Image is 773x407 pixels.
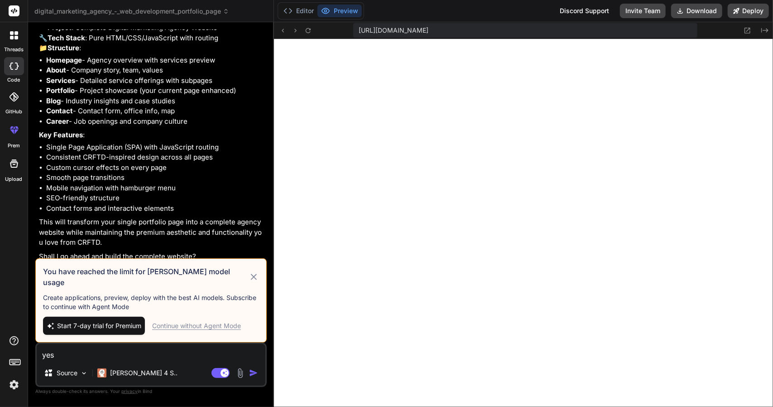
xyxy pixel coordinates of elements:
li: - Company story, team, values [46,65,265,76]
img: Pick Models [80,369,88,377]
div: Discord Support [554,4,615,18]
button: Preview [317,5,362,17]
strong: Portfolio [46,86,75,95]
button: Deploy [728,4,769,18]
strong: Key Features [39,131,83,139]
button: Editor [280,5,317,17]
strong: Career [46,117,69,126]
p: Source [57,368,77,378]
li: Single Page Application (SPA) with JavaScript routing [46,142,265,153]
div: Continue without Agent Mode [152,321,241,330]
h3: You have reached the limit for [PERSON_NAME] model usage [43,266,249,288]
li: - Agency overview with services preview [46,55,265,66]
li: - Job openings and company culture [46,116,265,127]
label: code [8,76,20,84]
label: threads [4,46,24,53]
strong: About [46,66,66,74]
strong: Structure [48,44,79,52]
span: digital_marketing_agency_-_web_development_portfolio_page [34,7,229,16]
button: Invite Team [620,4,666,18]
img: Claude 4 Sonnet [97,368,106,378]
label: prem [8,142,20,150]
li: - Detailed service offerings with subpages [46,76,265,86]
img: icon [249,368,258,378]
p: [PERSON_NAME] 4 S.. [110,368,178,378]
li: Custom cursor effects on every page [46,163,265,173]
li: Smooth page transitions [46,173,265,183]
p: Shall I go ahead and build the complete website? [39,252,265,262]
img: settings [6,377,22,392]
li: - Project showcase (your current page enhanced) [46,86,265,96]
strong: Homepage [46,56,82,64]
li: Contact forms and interactive elements [46,203,265,214]
p: 🔹 : Complete Digital Marketing Agency Website 🔧 : Pure HTML/CSS/JavaScript with routing 📁 : [39,23,265,53]
span: Start 7-day trial for Premium [57,321,141,330]
iframe: Preview [274,39,773,407]
strong: Tech Stack [48,34,85,42]
span: [URL][DOMAIN_NAME] [359,26,428,35]
label: Upload [5,175,23,183]
li: - Industry insights and case studies [46,96,265,107]
button: Download [671,4,722,18]
strong: Contact [46,107,73,115]
strong: Services [46,76,75,85]
button: Start 7-day trial for Premium [43,317,145,335]
img: attachment [235,368,245,378]
p: Always double-check its answers. Your in Bind [35,387,267,396]
li: Mobile navigation with hamburger menu [46,183,265,194]
p: : [39,130,265,141]
li: SEO-friendly structure [46,193,265,203]
strong: Blog [46,97,61,105]
label: GitHub [5,108,22,116]
li: - Contact form, office info, map [46,106,265,116]
p: This will transform your single portfolio page into a complete agency website while maintaining t... [39,217,265,248]
p: Create applications, preview, deploy with the best AI models. Subscribe to continue with Agent Mode [43,293,259,311]
li: Consistent CRFTD-inspired design across all pages [46,152,265,163]
span: privacy [121,388,138,394]
textarea: yes [37,344,265,360]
